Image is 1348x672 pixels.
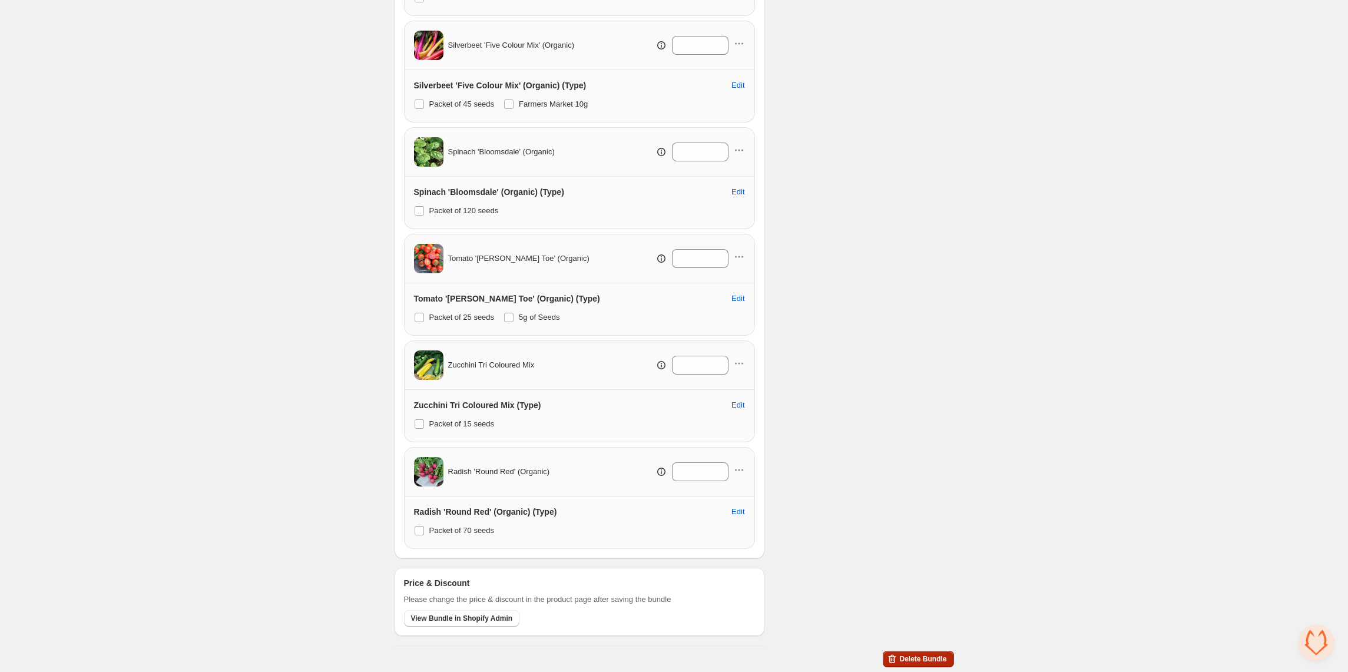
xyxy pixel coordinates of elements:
[414,457,443,486] img: Radish 'Round Red' (Organic)
[724,183,751,201] button: Edit
[448,466,550,478] span: Radish 'Round Red' (Organic)
[429,526,495,535] span: Packet of 70 seeds
[519,100,588,108] span: Farmers Market 10g
[429,100,495,108] span: Packet of 45 seeds
[899,654,946,664] span: Delete Bundle
[1299,625,1334,660] div: Open chat
[404,577,470,589] h3: Price & Discount
[448,359,535,371] span: Zucchini Tri Coloured Mix
[429,313,495,322] span: Packet of 25 seeds
[724,502,751,521] button: Edit
[448,253,589,264] span: Tomato '[PERSON_NAME] Toe' (Organic)
[731,81,744,90] span: Edit
[414,506,557,518] h3: Radish 'Round Red' (Organic) (Type)
[883,651,953,667] button: Delete Bundle
[414,186,564,198] h3: Spinach 'Bloomsdale' (Organic) (Type)
[414,399,541,411] h3: Zucchini Tri Coloured Mix (Type)
[414,31,443,60] img: Silverbeet 'Five Colour Mix' (Organic)
[731,294,744,303] span: Edit
[404,594,671,605] span: Please change the price & discount in the product page after saving the bundle
[724,396,751,415] button: Edit
[731,400,744,410] span: Edit
[519,313,559,322] span: 5g of Seeds
[414,80,587,91] h3: Silverbeet 'Five Colour Mix' (Organic) (Type)
[411,614,513,623] span: View Bundle in Shopify Admin
[448,146,555,158] span: Spinach 'Bloomsdale' (Organic)
[724,76,751,95] button: Edit
[429,419,495,428] span: Packet of 15 seeds
[414,137,443,167] img: Spinach 'Bloomsdale' (Organic)
[429,206,499,215] span: Packet of 120 seeds
[724,289,751,308] button: Edit
[404,610,520,627] button: View Bundle in Shopify Admin
[448,39,574,51] span: Silverbeet 'Five Colour Mix' (Organic)
[414,350,443,380] img: Zucchini Tri Coloured Mix
[731,187,744,197] span: Edit
[414,293,600,304] h3: Tomato '[PERSON_NAME] Toe' (Organic) (Type)
[414,244,443,273] img: Tomato 'Tommy Toe' (Organic)
[731,507,744,517] span: Edit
